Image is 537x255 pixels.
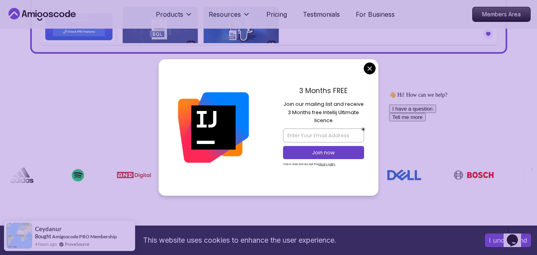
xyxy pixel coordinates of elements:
a: Members Area [472,7,531,22]
img: provesource social proof notification image [6,223,32,249]
div: This website uses cookies to enhance the user experience. [6,232,473,249]
span: 👋 Hi! How can we help? [3,4,61,10]
p: Resources [209,10,241,19]
button: I have a question [3,16,50,25]
a: Pricing [266,10,287,19]
iframe: chat widget [504,223,529,247]
a: ProveSource [65,241,89,247]
button: Products [156,10,193,25]
p: Products [156,10,183,19]
button: Accept cookies [485,234,531,247]
span: Ceydanur [35,226,62,232]
a: Testimonials [303,10,340,19]
button: Resources [209,10,250,25]
a: For Business [356,10,395,19]
p: OUR AMIGO STUDENTS WORK IN TOP COMPANIES [4,143,533,152]
p: Members Area [473,7,530,21]
a: Amigoscode PRO Membership [52,234,117,239]
span: Bought [35,233,51,239]
button: Tell me more [3,25,40,33]
span: 4 hours ago [35,241,57,247]
div: 👋 Hi! How can we help?I have a questionTell me more [3,3,146,33]
iframe: chat widget [386,88,529,219]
